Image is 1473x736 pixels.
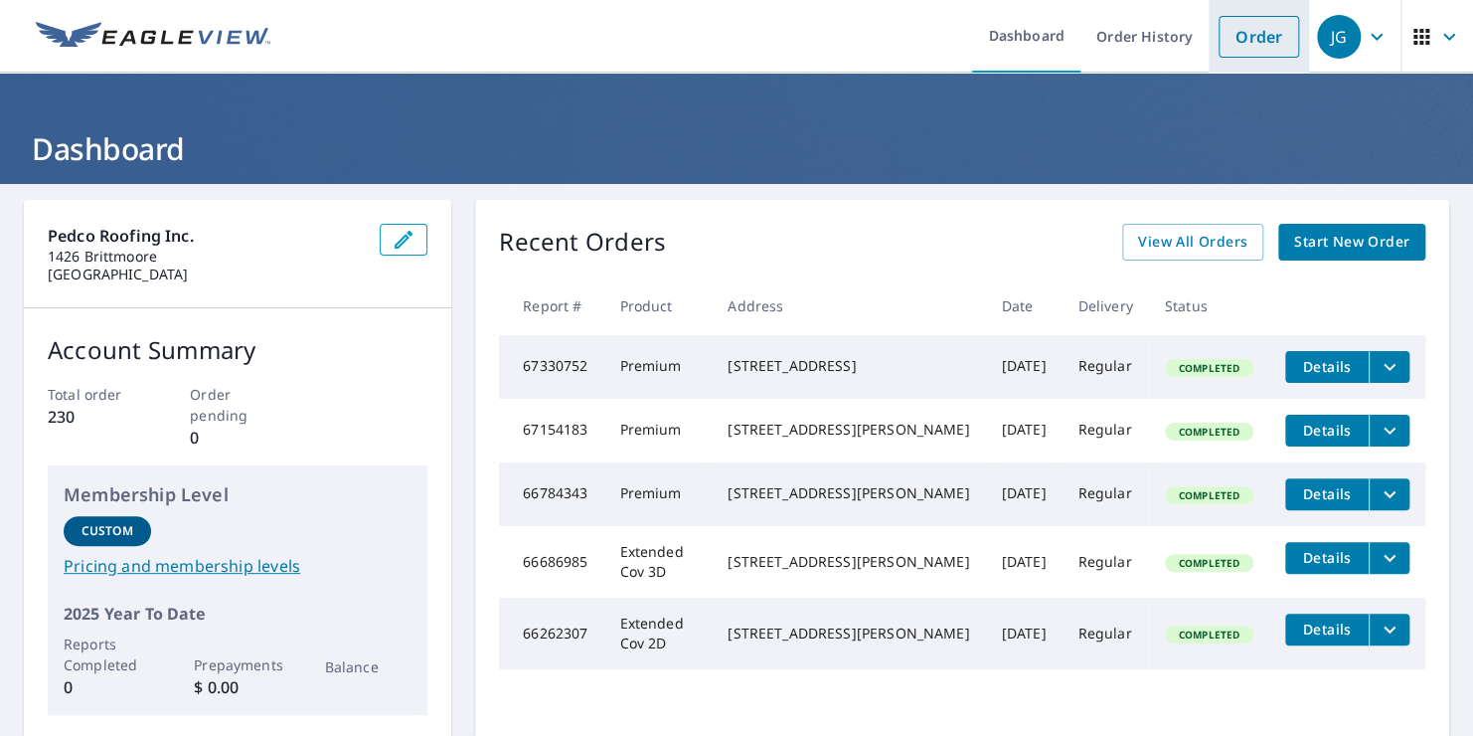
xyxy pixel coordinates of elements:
[1167,556,1251,570] span: Completed
[1285,542,1369,574] button: detailsBtn-66686985
[603,335,712,399] td: Premium
[728,552,969,572] div: [STREET_ADDRESS][PERSON_NAME]
[712,276,985,335] th: Address
[499,462,603,526] td: 66784343
[1369,542,1409,574] button: filesDropdownBtn-66686985
[603,399,712,462] td: Premium
[1297,357,1357,376] span: Details
[986,526,1063,598] td: [DATE]
[1219,16,1299,58] a: Order
[1122,224,1263,261] a: View All Orders
[48,405,143,429] p: 230
[190,384,285,426] p: Order pending
[499,335,603,399] td: 67330752
[1167,488,1251,502] span: Completed
[603,598,712,669] td: Extended Cov 2D
[499,598,603,669] td: 66262307
[1062,462,1148,526] td: Regular
[1149,276,1269,335] th: Status
[64,602,411,626] p: 2025 Year To Date
[499,224,666,261] p: Recent Orders
[1285,478,1369,510] button: detailsBtn-66784343
[1369,351,1409,383] button: filesDropdownBtn-67330752
[1317,15,1361,59] div: JG
[603,526,712,598] td: Extended Cov 3D
[1062,399,1148,462] td: Regular
[986,335,1063,399] td: [DATE]
[728,483,969,503] div: [STREET_ADDRESS][PERSON_NAME]
[603,276,712,335] th: Product
[48,248,364,266] p: 1426 Brittmoore
[190,426,285,450] p: 0
[1294,230,1409,255] span: Start New Order
[499,276,603,335] th: Report #
[1167,361,1251,375] span: Completed
[1167,628,1251,642] span: Completed
[1369,614,1409,645] button: filesDropdownBtn-66262307
[1138,230,1247,255] span: View All Orders
[64,634,151,675] p: Reports Completed
[64,675,151,699] p: 0
[24,128,1449,169] h1: Dashboard
[1285,351,1369,383] button: detailsBtn-67330752
[986,399,1063,462] td: [DATE]
[64,554,411,578] a: Pricing and membership levels
[986,276,1063,335] th: Date
[1167,425,1251,439] span: Completed
[1297,484,1357,503] span: Details
[986,598,1063,669] td: [DATE]
[1369,478,1409,510] button: filesDropdownBtn-66784343
[1062,335,1148,399] td: Regular
[499,526,603,598] td: 66686985
[603,462,712,526] td: Premium
[194,654,281,675] p: Prepayments
[986,462,1063,526] td: [DATE]
[728,420,969,440] div: [STREET_ADDRESS][PERSON_NAME]
[1297,548,1357,567] span: Details
[48,224,364,248] p: Pedco Roofing Inc.
[1369,415,1409,447] button: filesDropdownBtn-67154183
[1297,620,1357,639] span: Details
[1062,598,1148,669] td: Regular
[1285,415,1369,447] button: detailsBtn-67154183
[36,22,270,52] img: EV Logo
[1297,421,1357,440] span: Details
[82,522,133,540] p: Custom
[1062,276,1148,335] th: Delivery
[1062,526,1148,598] td: Regular
[1285,614,1369,645] button: detailsBtn-66262307
[48,332,427,368] p: Account Summary
[728,624,969,644] div: [STREET_ADDRESS][PERSON_NAME]
[499,399,603,462] td: 67154183
[64,481,411,508] p: Membership Level
[48,384,143,405] p: Total order
[48,266,364,283] p: [GEOGRAPHIC_DATA]
[325,656,412,677] p: Balance
[1278,224,1425,261] a: Start New Order
[194,675,281,699] p: $ 0.00
[728,356,969,376] div: [STREET_ADDRESS]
